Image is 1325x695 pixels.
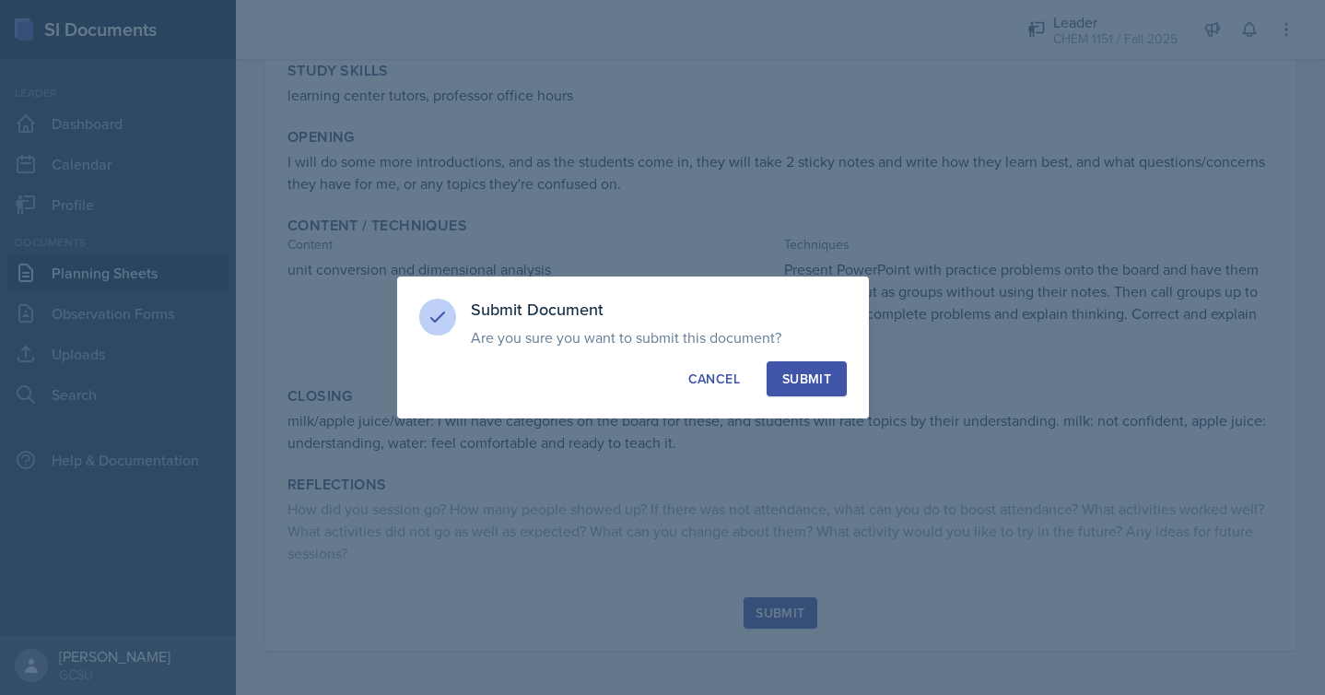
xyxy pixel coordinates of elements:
p: Are you sure you want to submit this document? [471,328,847,347]
button: Cancel [673,361,756,396]
div: Cancel [688,370,740,388]
div: Submit [782,370,831,388]
h3: Submit Document [471,299,847,321]
button: Submit [767,361,847,396]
